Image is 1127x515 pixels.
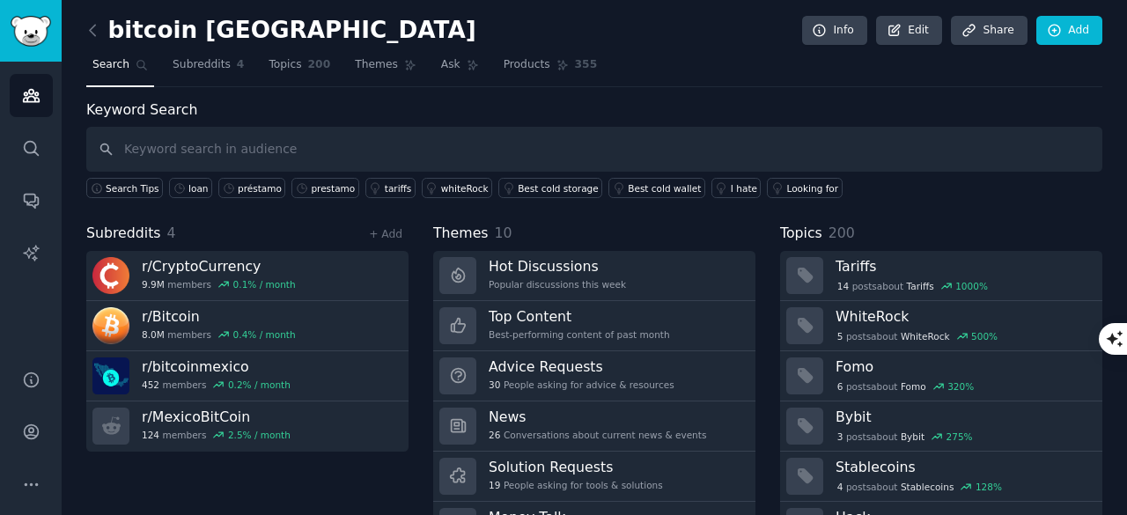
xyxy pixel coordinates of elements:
a: Top ContentBest-performing content of past month [433,301,755,351]
span: Ask [441,57,460,73]
h3: Hot Discussions [489,257,626,276]
img: CryptoCurrency [92,257,129,294]
h3: Top Content [489,307,670,326]
div: prestamo [311,182,355,195]
a: Edit [876,16,942,46]
h3: Solution Requests [489,458,663,476]
a: Ask [435,51,485,87]
a: whiteRock [422,178,492,198]
a: Advice Requests30People asking for advice & resources [433,351,755,401]
div: Best cold wallet [628,182,701,195]
div: Looking for [786,182,838,195]
span: 14 [837,280,849,292]
div: 0.4 % / month [233,328,296,341]
div: Best-performing content of past month [489,328,670,341]
a: Hot DiscussionsPopular discussions this week [433,251,755,301]
h3: Stablecoins [836,458,1090,476]
div: members [142,328,296,341]
h3: r/ Bitcoin [142,307,296,326]
div: post s about [836,429,974,445]
div: 128 % [976,481,1002,493]
a: Themes [349,51,423,87]
a: tariffs [365,178,416,198]
span: 4 [237,57,245,73]
a: I hate [711,178,762,198]
h3: r/ MexicoBitCoin [142,408,291,426]
a: Stablecoins4postsaboutStablecoins128% [780,452,1102,502]
a: WhiteRock5postsaboutWhiteRock500% [780,301,1102,351]
span: 4 [837,481,843,493]
span: Subreddits [173,57,231,73]
div: 0.2 % / month [228,379,291,391]
a: Tariffs14postsaboutTariffs1000% [780,251,1102,301]
span: 30 [489,379,500,391]
div: post s about [836,479,1004,495]
span: Search [92,57,129,73]
div: préstamo [238,182,282,195]
button: Search Tips [86,178,163,198]
div: post s about [836,278,990,294]
span: Tariffs [907,280,934,292]
div: I hate [731,182,757,195]
div: 1000 % [955,280,988,292]
a: News26Conversations about current news & events [433,401,755,452]
div: 320 % [947,380,974,393]
div: Conversations about current news & events [489,429,706,441]
span: Themes [355,57,398,73]
span: 10 [495,224,512,241]
div: tariffs [385,182,412,195]
span: 200 [308,57,331,73]
span: 5 [837,330,843,342]
div: post s about [836,379,976,394]
h3: Tariffs [836,257,1090,276]
div: People asking for advice & resources [489,379,674,391]
a: Share [951,16,1027,46]
div: 0.1 % / month [233,278,296,291]
div: Popular discussions this week [489,278,626,291]
img: Bitcoin [92,307,129,344]
span: Topics [780,223,822,245]
a: Solution Requests19People asking for tools & solutions [433,452,755,502]
span: Bybit [901,430,924,443]
span: Search Tips [106,182,159,195]
a: Search [86,51,154,87]
h2: bitcoin [GEOGRAPHIC_DATA] [86,17,476,45]
div: 2.5 % / month [228,429,291,441]
h3: Fomo [836,357,1090,376]
span: 6 [837,380,843,393]
div: post s about [836,328,999,344]
span: Products [504,57,550,73]
span: 452 [142,379,159,391]
a: Looking for [767,178,842,198]
span: 3 [837,430,843,443]
span: Fomo [901,380,926,393]
span: 124 [142,429,159,441]
a: Best cold storage [498,178,602,198]
h3: Bybit [836,408,1090,426]
span: 19 [489,479,500,491]
a: Add [1036,16,1102,46]
span: Stablecoins [901,481,954,493]
span: WhiteRock [901,330,950,342]
a: r/Bitcoin8.0Mmembers0.4% / month [86,301,409,351]
div: whiteRock [441,182,489,195]
a: Fomo6postsaboutFomo320% [780,351,1102,401]
a: Info [802,16,867,46]
a: Subreddits4 [166,51,250,87]
div: 500 % [971,330,998,342]
span: Subreddits [86,223,161,245]
label: Keyword Search [86,101,197,118]
span: Topics [269,57,301,73]
a: Best cold wallet [608,178,705,198]
a: Topics200 [262,51,336,87]
div: Best cold storage [518,182,599,195]
a: r/bitcoinmexico452members0.2% / month [86,351,409,401]
a: Products355 [497,51,603,87]
h3: r/ CryptoCurrency [142,257,296,276]
span: 200 [829,224,855,241]
img: bitcoinmexico [92,357,129,394]
span: Themes [433,223,489,245]
h3: Advice Requests [489,357,674,376]
div: 275 % [947,430,973,443]
span: 9.9M [142,278,165,291]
